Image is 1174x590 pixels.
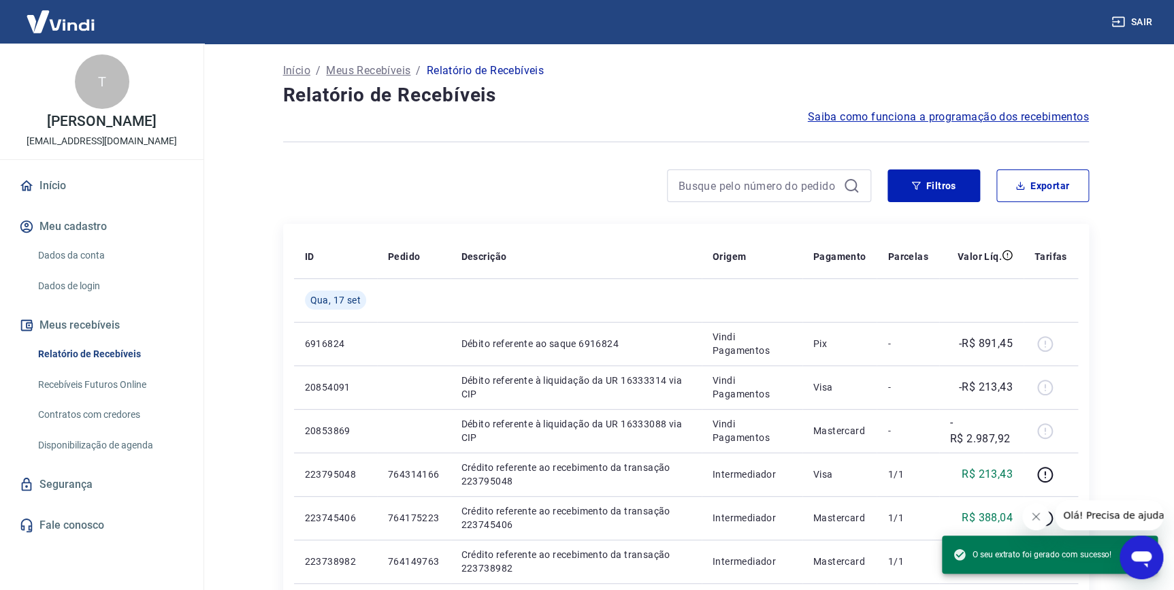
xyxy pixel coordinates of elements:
button: Meus recebíveis [16,310,187,340]
a: Relatório de Recebíveis [33,340,187,368]
iframe: Fechar mensagem [1022,503,1049,530]
p: Vindi Pagamentos [713,374,792,401]
p: Parcelas [887,250,928,263]
p: Mastercard [813,424,866,438]
iframe: Mensagem da empresa [1055,500,1163,530]
button: Exportar [996,169,1089,202]
p: Intermediador [713,555,792,568]
p: Relatório de Recebíveis [427,63,544,79]
a: Meus Recebíveis [326,63,410,79]
p: 1/1 [887,511,928,525]
a: Contratos com credores [33,401,187,429]
p: -R$ 213,43 [959,379,1013,395]
p: R$ 388,04 [962,510,1013,526]
button: Meu cadastro [16,212,187,242]
p: R$ 213,43 [962,466,1013,482]
p: Crédito referente ao recebimento da transação 223738982 [461,548,691,575]
p: Origem [713,250,746,263]
p: [EMAIL_ADDRESS][DOMAIN_NAME] [27,134,177,148]
a: Dados da conta [33,242,187,269]
p: Mastercard [813,511,866,525]
p: 764314166 [388,468,440,481]
a: Disponibilização de agenda [33,431,187,459]
p: Vindi Pagamentos [713,417,792,444]
p: Mastercard [813,555,866,568]
a: Início [283,63,310,79]
p: Intermediador [713,511,792,525]
p: Débito referente à liquidação da UR 16333314 via CIP [461,374,691,401]
p: Pix [813,337,866,350]
p: Vindi Pagamentos [713,330,792,357]
p: Pedido [388,250,420,263]
p: 223745406 [305,511,366,525]
a: Recebíveis Futuros Online [33,371,187,399]
p: - [887,337,928,350]
p: 764149763 [388,555,440,568]
p: - [887,424,928,438]
span: Qua, 17 set [310,293,361,307]
a: Início [16,171,187,201]
span: O seu extrato foi gerado com sucesso! [953,548,1111,561]
button: Filtros [887,169,980,202]
p: -R$ 2.987,92 [950,414,1013,447]
p: / [316,63,321,79]
p: Débito referente à liquidação da UR 16333088 via CIP [461,417,691,444]
h4: Relatório de Recebíveis [283,82,1089,109]
p: -R$ 891,45 [959,335,1013,352]
div: T [75,54,129,109]
p: Valor Líq. [958,250,1002,263]
iframe: Botão para abrir a janela de mensagens [1120,536,1163,579]
p: Descrição [461,250,507,263]
a: Segurança [16,470,187,499]
input: Busque pelo número do pedido [679,176,838,196]
p: Débito referente ao saque 6916824 [461,337,691,350]
p: Intermediador [713,468,792,481]
p: Visa [813,380,866,394]
p: / [416,63,421,79]
p: 764175223 [388,511,440,525]
a: Dados de login [33,272,187,300]
p: Tarifas [1034,250,1067,263]
button: Sair [1109,10,1158,35]
p: 1/1 [887,468,928,481]
p: Crédito referente ao recebimento da transação 223795048 [461,461,691,488]
p: Pagamento [813,250,866,263]
p: [PERSON_NAME] [47,114,156,129]
img: Vindi [16,1,105,42]
p: 20854091 [305,380,366,394]
span: Olá! Precisa de ajuda? [8,10,114,20]
p: 20853869 [305,424,366,438]
a: Fale conosco [16,510,187,540]
p: - [887,380,928,394]
p: 223738982 [305,555,366,568]
p: 1/1 [887,555,928,568]
a: Saiba como funciona a programação dos recebimentos [808,109,1089,125]
p: Visa [813,468,866,481]
p: 6916824 [305,337,366,350]
p: 223795048 [305,468,366,481]
p: ID [305,250,314,263]
p: Crédito referente ao recebimento da transação 223745406 [461,504,691,531]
